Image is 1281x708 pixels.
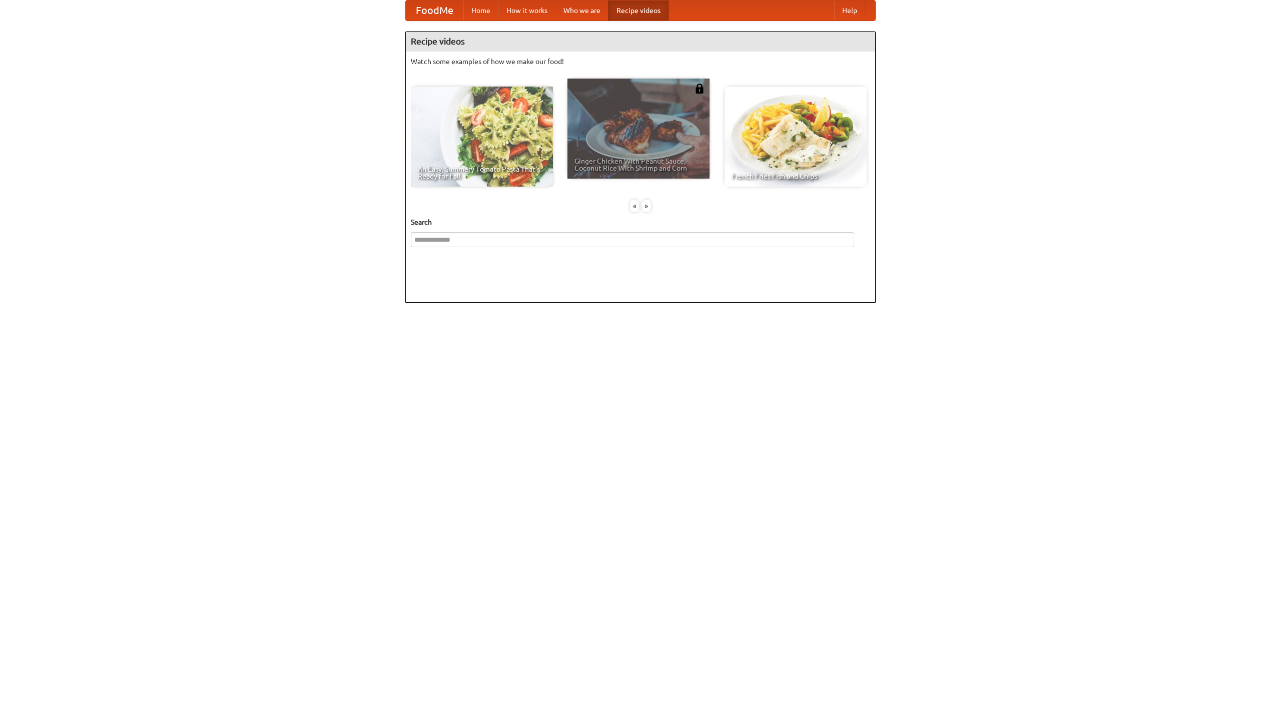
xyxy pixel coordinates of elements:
[498,1,555,21] a: How it works
[411,57,870,67] p: Watch some examples of how we make our food!
[406,1,463,21] a: FoodMe
[834,1,865,21] a: Help
[555,1,608,21] a: Who we are
[695,84,705,94] img: 483408.png
[630,200,639,212] div: «
[725,87,867,187] a: French Fries Fish and Chips
[608,1,669,21] a: Recipe videos
[418,166,546,180] span: An Easy, Summery Tomato Pasta That's Ready for Fall
[411,87,553,187] a: An Easy, Summery Tomato Pasta That's Ready for Fall
[411,217,870,227] h5: Search
[732,173,860,180] span: French Fries Fish and Chips
[406,32,875,52] h4: Recipe videos
[463,1,498,21] a: Home
[642,200,651,212] div: »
